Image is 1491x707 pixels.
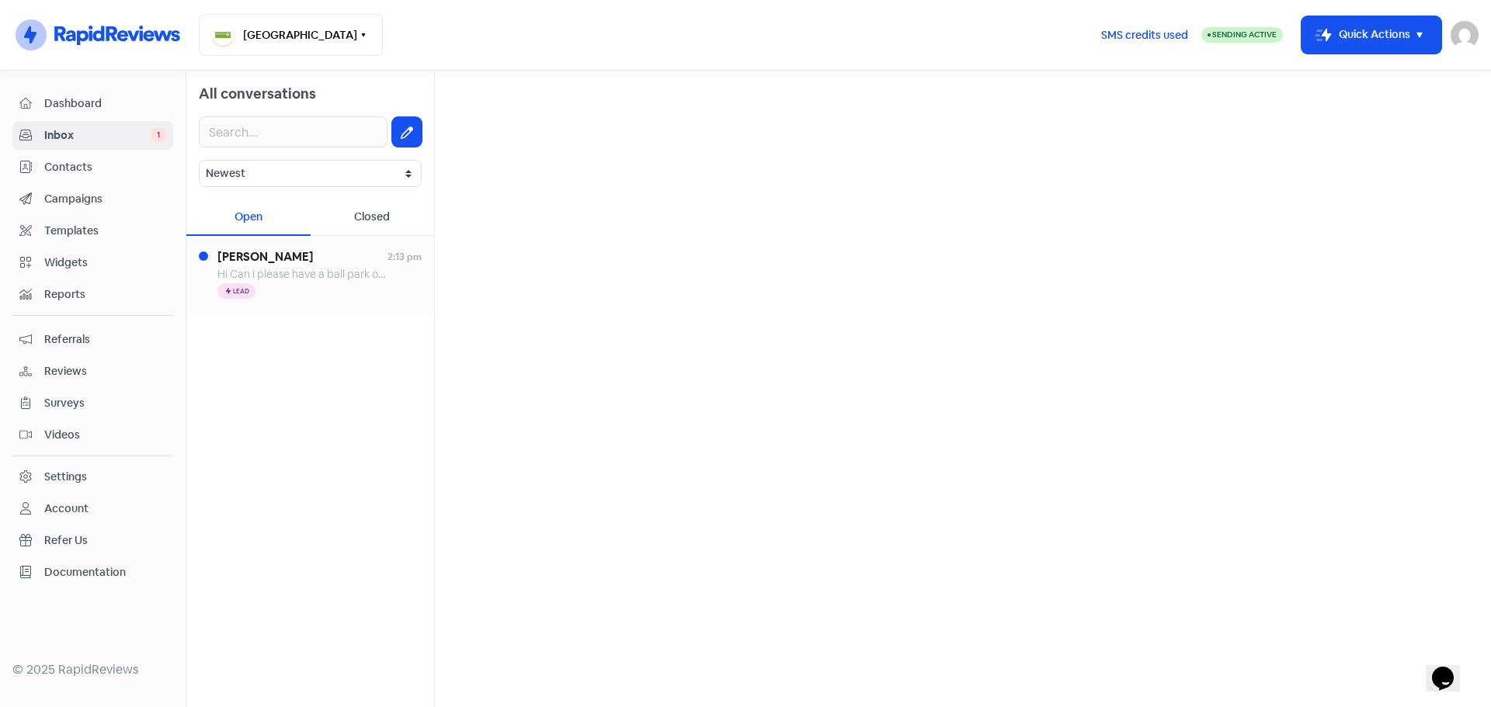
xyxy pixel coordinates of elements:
iframe: chat widget [1426,645,1475,691]
span: Reviews [44,363,166,379]
a: Widgets [12,248,173,277]
a: Inbox 1 [12,121,173,150]
a: Documentation [12,558,173,587]
a: Reports [12,280,173,309]
span: Widgets [44,255,166,271]
span: Sending Active [1212,29,1277,40]
a: Referrals [12,325,173,354]
span: 2:13 pm [388,250,422,264]
a: SMS credits used [1088,26,1201,42]
button: [GEOGRAPHIC_DATA] [199,14,383,56]
a: Campaigns [12,185,173,213]
a: Settings [12,463,173,491]
a: Dashboard [12,89,173,118]
span: Referrals [44,331,166,348]
div: Account [44,501,89,517]
span: 1 [151,127,166,143]
span: SMS credits used [1101,27,1188,43]
div: Closed [311,199,435,236]
img: User [1451,21,1479,49]
span: Templates [44,223,166,239]
span: Contacts [44,159,166,175]
span: [PERSON_NAME] [217,248,388,266]
div: Open [186,199,311,236]
span: Inbox [44,127,151,144]
span: Surveys [44,395,166,411]
span: Dashboard [44,95,166,112]
div: © 2025 RapidReviews [12,660,173,679]
span: All conversations [199,85,316,102]
a: Contacts [12,153,173,182]
a: Account [12,494,173,523]
span: Refer Us [44,532,166,549]
span: Videos [44,427,166,443]
button: Quick Actions [1302,16,1441,54]
span: Campaigns [44,191,166,207]
a: Reviews [12,357,173,386]
a: Surveys [12,389,173,418]
a: Videos [12,421,173,449]
span: Reports [44,286,166,303]
input: Search... [199,116,388,147]
a: Sending Active [1201,26,1283,44]
span: Documentation [44,564,166,581]
a: Templates [12,217,173,245]
a: Refer Us [12,526,173,555]
div: Settings [44,469,87,485]
span: Lead [233,288,249,294]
